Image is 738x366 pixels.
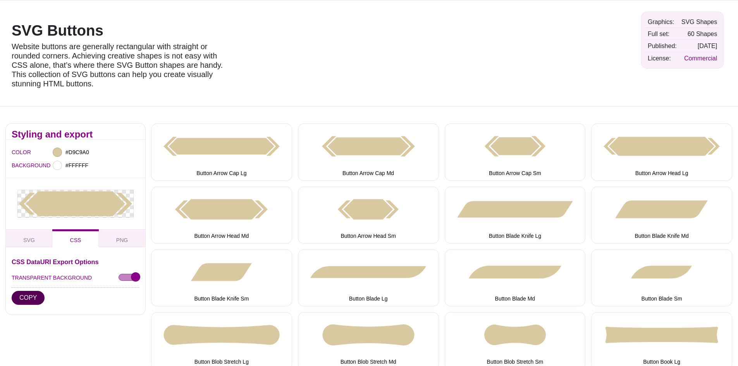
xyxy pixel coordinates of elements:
[151,124,292,180] button: Button Arrow Cap Lg
[298,124,439,180] button: Button Arrow Cap Md
[99,229,145,247] button: PNG
[445,124,586,180] button: Button Arrow Cap Sm
[116,237,128,243] span: PNG
[445,249,586,306] button: Button Blade Md
[151,249,292,306] button: Button Blade Knife Sm
[591,187,732,244] button: Button Blade Knife Md
[445,187,586,244] button: Button Blade Knife Lg
[12,259,139,265] h3: CSS DataURI Export Options
[12,147,21,157] label: COLOR
[646,53,679,64] td: License:
[151,187,292,244] button: Button Arrow Head Md
[591,249,732,306] button: Button Blade Sm
[6,229,52,247] button: SVG
[298,187,439,244] button: Button Arrow Head Sm
[646,16,679,27] td: Graphics:
[23,237,35,243] span: SVG
[12,273,92,283] label: TRANSPARENT BACKGROUND
[684,55,717,62] a: Commercial
[646,40,679,52] td: Published:
[680,40,719,52] td: [DATE]
[12,23,232,38] h1: SVG Buttons
[12,291,45,305] button: COPY
[12,131,139,137] h2: Styling and export
[591,124,732,180] button: Button Arrow Head Lg
[12,160,21,170] label: BACKGROUND
[680,16,719,27] td: SVG Shapes
[12,42,232,88] p: Website buttons are generally rectangular with straight or rounded corners. Achieving creative sh...
[298,249,439,306] button: Button Blade Lg
[680,28,719,40] td: 60 Shapes
[646,28,679,40] td: Full set:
